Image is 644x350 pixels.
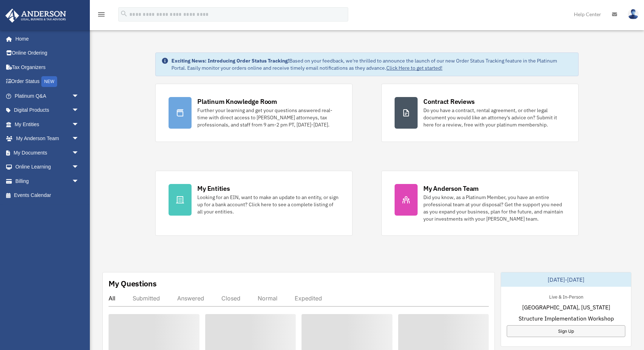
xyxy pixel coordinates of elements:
span: arrow_drop_down [72,89,86,103]
a: Online Ordering [5,46,90,60]
a: My Anderson Teamarrow_drop_down [5,132,90,146]
div: Did you know, as a Platinum Member, you have an entire professional team at your disposal? Get th... [423,194,565,222]
span: arrow_drop_down [72,117,86,132]
a: Contract Reviews Do you have a contract, rental agreement, or other legal document you would like... [381,84,579,142]
a: Events Calendar [5,188,90,203]
span: Structure Implementation Workshop [519,314,614,323]
a: Home [5,32,86,46]
a: Sign Up [507,325,625,337]
div: Submitted [133,295,160,302]
div: Platinum Knowledge Room [197,97,277,106]
div: Answered [177,295,204,302]
a: Platinum Q&Aarrow_drop_down [5,89,90,103]
a: Billingarrow_drop_down [5,174,90,188]
span: [GEOGRAPHIC_DATA], [US_STATE] [522,303,610,312]
img: Anderson Advisors Platinum Portal [3,9,68,23]
a: Online Learningarrow_drop_down [5,160,90,174]
a: Platinum Knowledge Room Further your learning and get your questions answered real-time with dire... [155,84,353,142]
a: My Entities Looking for an EIN, want to make an update to an entity, or sign up for a bank accoun... [155,171,353,236]
span: arrow_drop_down [72,132,86,146]
span: arrow_drop_down [72,174,86,189]
div: Contract Reviews [423,97,475,106]
div: My Entities [197,184,230,193]
div: Further your learning and get your questions answered real-time with direct access to [PERSON_NAM... [197,107,339,128]
img: User Pic [628,9,639,19]
span: arrow_drop_down [72,160,86,175]
strong: Exciting News: Introducing Order Status Tracking! [171,57,289,64]
div: Looking for an EIN, want to make an update to an entity, or sign up for a bank account? Click her... [197,194,339,215]
a: Order StatusNEW [5,74,90,89]
div: All [109,295,115,302]
a: My Entitiesarrow_drop_down [5,117,90,132]
a: My Documentsarrow_drop_down [5,146,90,160]
div: Live & In-Person [543,293,589,300]
a: My Anderson Team Did you know, as a Platinum Member, you have an entire professional team at your... [381,171,579,236]
span: arrow_drop_down [72,146,86,160]
i: menu [97,10,106,19]
div: Normal [258,295,277,302]
div: Based on your feedback, we're thrilled to announce the launch of our new Order Status Tracking fe... [171,57,572,72]
a: Tax Organizers [5,60,90,74]
a: Digital Productsarrow_drop_down [5,103,90,118]
div: My Questions [109,278,157,289]
div: Expedited [295,295,322,302]
i: search [120,10,128,18]
div: [DATE]-[DATE] [501,272,631,287]
a: Click Here to get started! [386,65,442,71]
div: Do you have a contract, rental agreement, or other legal document you would like an attorney's ad... [423,107,565,128]
span: arrow_drop_down [72,103,86,118]
div: Closed [221,295,240,302]
div: NEW [41,76,57,87]
div: My Anderson Team [423,184,479,193]
a: menu [97,13,106,19]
